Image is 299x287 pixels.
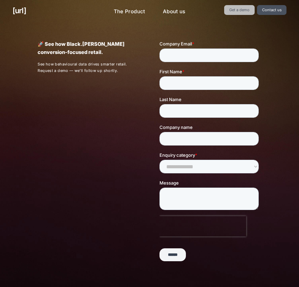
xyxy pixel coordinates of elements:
[38,61,140,74] p: See how behavioural data drives smarter retail. Request a demo — we’ll follow up shortly.
[224,5,254,15] a: Get a demo
[159,40,261,267] iframe: Form 1
[108,5,151,18] a: The Product
[257,5,286,15] a: Contact us
[13,5,26,16] a: [URL]
[157,5,191,18] a: About us
[38,40,140,57] p: 🚀 See how Black.[PERSON_NAME] conversion-focused retail.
